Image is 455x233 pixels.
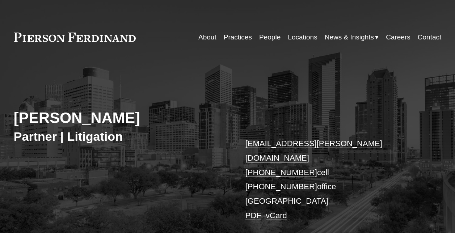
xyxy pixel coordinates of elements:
[245,182,317,191] a: [PHONE_NUMBER]
[14,109,228,127] h2: [PERSON_NAME]
[245,139,382,162] a: [EMAIL_ADDRESS][PERSON_NAME][DOMAIN_NAME]
[266,211,287,220] a: vCard
[198,30,216,44] a: About
[288,30,317,44] a: Locations
[224,30,252,44] a: Practices
[245,136,424,223] p: cell office [GEOGRAPHIC_DATA] –
[418,30,441,44] a: Contact
[259,30,281,44] a: People
[386,30,410,44] a: Careers
[245,211,261,220] a: PDF
[245,168,317,177] a: [PHONE_NUMBER]
[325,30,379,44] a: folder dropdown
[325,31,374,43] span: News & Insights
[14,129,228,144] h3: Partner | Litigation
